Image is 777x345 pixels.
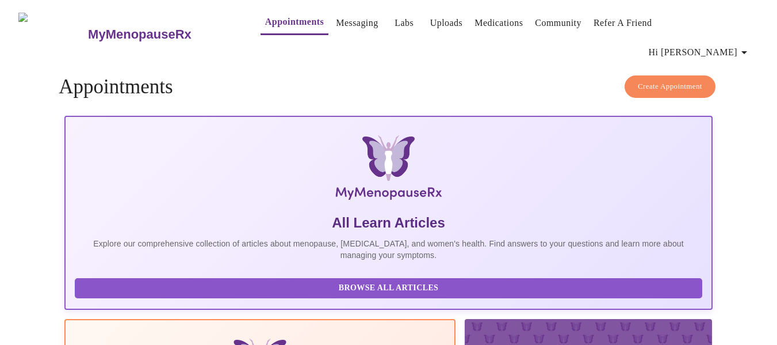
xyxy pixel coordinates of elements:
h3: MyMenopauseRx [88,27,192,42]
h5: All Learn Articles [75,214,702,232]
button: Community [530,12,586,35]
button: Refer a Friend [589,12,657,35]
button: Hi [PERSON_NAME] [644,41,756,64]
button: Browse All Articles [75,278,702,298]
a: Browse All Articles [75,282,705,292]
span: Hi [PERSON_NAME] [649,44,751,60]
a: MyMenopauseRx [87,14,238,55]
a: Uploads [430,15,463,31]
a: Messaging [336,15,378,31]
img: MyMenopauseRx Logo [172,135,604,204]
button: Create Appointment [625,75,715,98]
a: Labs [395,15,414,31]
a: Refer a Friend [594,15,652,31]
p: Explore our comprehensive collection of articles about menopause, [MEDICAL_DATA], and women's hea... [75,238,702,261]
button: Messaging [331,12,382,35]
button: Labs [386,12,423,35]
a: Appointments [265,14,324,30]
img: MyMenopauseRx Logo [18,13,87,56]
button: Uploads [426,12,468,35]
button: Medications [470,12,527,35]
button: Appointments [261,10,328,35]
a: Medications [474,15,523,31]
h4: Appointments [59,75,718,98]
a: Community [535,15,581,31]
span: Browse All Articles [86,281,691,295]
span: Create Appointment [638,80,702,93]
